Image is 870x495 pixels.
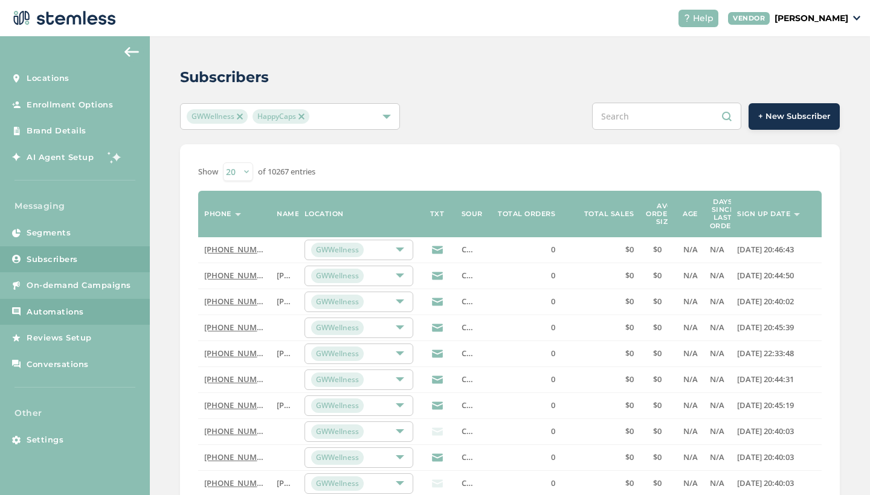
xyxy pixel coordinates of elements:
[710,374,725,385] label: N/A
[646,452,661,462] label: $0
[683,348,698,359] span: N/A
[646,348,661,359] label: $0
[737,374,816,385] label: 2024-07-14 20:44:31
[204,374,265,385] label: (239) 218-5265
[683,477,698,488] span: N/A
[683,400,698,410] span: N/A
[584,210,634,218] label: Total sales
[235,213,241,216] img: icon-sort-1e1d7615.svg
[462,270,477,281] label: CSV Import List
[625,322,634,333] span: $0
[277,478,292,488] label: carli wilson
[298,113,304,120] img: icon-close-accent-8a337256.svg
[462,452,477,462] label: CSV Import List
[311,476,364,491] span: GWWellness
[204,374,274,385] a: [PHONE_NUMBER]
[462,426,477,436] label: CSV Import List
[551,348,555,359] span: 0
[204,452,265,462] label: (925) 359-8005
[204,244,265,255] label: (607) 348-5666
[311,269,364,283] span: GWWellness
[551,244,555,255] span: 0
[710,322,724,333] span: N/A
[710,348,725,359] label: N/A
[567,452,634,462] label: $0
[204,477,274,488] a: [PHONE_NUMBER]
[710,244,725,255] label: N/A
[311,424,364,439] span: GWWellness
[737,210,790,218] label: Sign up date
[462,296,518,307] span: CSV Import List
[737,400,816,410] label: 2024-07-14 20:45:19
[674,400,698,410] label: N/A
[653,374,662,385] span: $0
[551,296,555,307] span: 0
[204,270,265,281] label: (213) 332-3204
[277,270,338,281] span: [PERSON_NAME]
[625,244,634,255] span: $0
[311,295,364,309] span: GWWellness
[204,296,274,307] a: [PHONE_NUMBER]
[674,478,698,488] label: N/A
[462,210,492,218] label: Source
[27,306,84,318] span: Automations
[775,12,848,25] p: [PERSON_NAME]
[489,452,555,462] label: 0
[710,374,724,385] span: N/A
[462,477,518,488] span: CSV Import List
[710,322,725,333] label: N/A
[737,244,794,255] span: [DATE] 20:46:43
[710,452,725,462] label: N/A
[204,348,274,359] a: [PHONE_NUMBER]
[683,322,698,333] span: N/A
[489,478,555,488] label: 0
[710,426,725,436] label: N/A
[277,400,292,410] label: Corinna Feher
[551,452,555,462] span: 0
[462,374,518,385] span: CSV Import List
[27,279,131,292] span: On-demand Campaigns
[710,400,725,410] label: N/A
[567,348,634,359] label: $0
[489,296,555,307] label: 0
[462,270,518,281] span: CSV Import List
[683,296,698,307] span: N/A
[693,12,714,25] span: Help
[646,322,661,333] label: $0
[683,14,691,22] img: icon-help-white-03924b79.svg
[710,296,724,307] span: N/A
[462,374,477,385] label: CSV Import List
[683,374,698,385] span: N/A
[794,213,800,216] img: icon-sort-1e1d7615.svg
[498,210,555,218] label: Total orders
[462,478,477,488] label: CSV Import List
[103,145,127,169] img: glitter-stars-b7820f95.gif
[204,426,274,436] a: [PHONE_NUMBER]
[27,359,89,371] span: Conversations
[311,321,364,335] span: GWWellness
[462,322,518,333] span: CSV Import List
[204,296,265,307] label: (863) 220-5072
[567,270,634,281] label: $0
[567,426,634,436] label: $0
[710,244,724,255] span: N/A
[810,437,870,495] div: Chat Widget
[674,374,698,385] label: N/A
[737,478,816,488] label: 2024-07-14 20:40:03
[277,296,292,307] label: Ryan Ashley
[204,210,231,218] label: Phone
[625,374,634,385] span: $0
[592,103,741,130] input: Search
[710,198,736,230] label: Days since last order
[237,113,243,120] img: icon-close-accent-8a337256.svg
[737,296,816,307] label: 2024-07-14 20:40:02
[180,66,269,88] h2: Subscribers
[653,426,662,436] span: $0
[462,400,477,410] label: CSV Import List
[728,12,770,25] div: VENDOR
[737,477,794,488] span: [DATE] 20:40:03
[710,270,725,281] label: N/A
[198,166,218,178] label: Show
[258,166,315,178] label: of 10267 entries
[737,348,816,359] label: 2024-07-18 22:33:48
